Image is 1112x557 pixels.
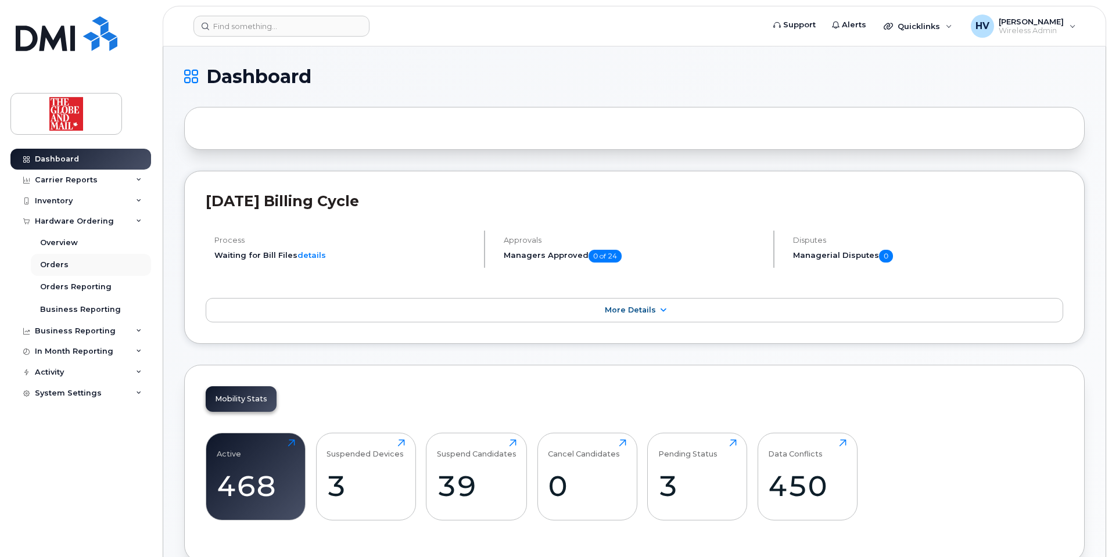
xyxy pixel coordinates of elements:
[206,68,311,85] span: Dashboard
[768,439,846,513] a: Data Conflicts450
[214,236,474,245] h4: Process
[297,250,326,260] a: details
[504,236,763,245] h4: Approvals
[206,192,1063,210] h2: [DATE] Billing Cycle
[548,439,626,513] a: Cancel Candidates0
[658,469,737,503] div: 3
[658,439,737,513] a: Pending Status3
[548,469,626,503] div: 0
[793,236,1063,245] h4: Disputes
[437,439,516,513] a: Suspend Candidates39
[217,439,241,458] div: Active
[437,469,516,503] div: 39
[879,250,893,263] span: 0
[504,250,763,263] h5: Managers Approved
[217,469,295,503] div: 468
[437,439,516,458] div: Suspend Candidates
[793,250,1063,263] h5: Managerial Disputes
[658,439,718,458] div: Pending Status
[217,439,295,513] a: Active468
[768,469,846,503] div: 450
[327,439,404,458] div: Suspended Devices
[327,469,405,503] div: 3
[605,306,656,314] span: More Details
[327,439,405,513] a: Suspended Devices3
[214,250,474,261] li: Waiting for Bill Files
[589,250,622,263] span: 0 of 24
[768,439,823,458] div: Data Conflicts
[548,439,620,458] div: Cancel Candidates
